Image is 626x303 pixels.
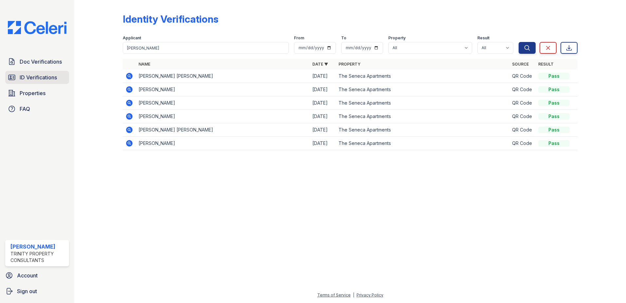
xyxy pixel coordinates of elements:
[5,102,69,115] a: FAQ
[10,243,66,251] div: [PERSON_NAME]
[136,123,310,137] td: [PERSON_NAME] [PERSON_NAME]
[509,137,536,150] td: QR Code
[138,62,150,67] a: Name
[310,137,336,150] td: [DATE]
[538,86,570,93] div: Pass
[20,58,62,66] span: Doc Verifications
[17,287,37,295] span: Sign out
[5,87,69,100] a: Properties
[294,35,304,41] label: From
[341,35,346,41] label: To
[136,137,310,150] td: [PERSON_NAME]
[509,123,536,137] td: QR Code
[3,269,72,282] a: Account
[10,251,66,264] div: Trinity Property Consultants
[336,96,510,110] td: The Seneca Apartments
[123,35,141,41] label: Applicant
[509,96,536,110] td: QR Code
[123,42,289,54] input: Search by name or phone number
[336,123,510,137] td: The Seneca Apartments
[136,110,310,123] td: [PERSON_NAME]
[538,100,570,106] div: Pass
[312,62,328,67] a: Date ▼
[512,62,529,67] a: Source
[136,96,310,110] td: [PERSON_NAME]
[17,272,38,279] span: Account
[310,96,336,110] td: [DATE]
[317,293,351,297] a: Terms of Service
[3,285,72,298] a: Sign out
[336,83,510,96] td: The Seneca Apartments
[336,137,510,150] td: The Seneca Apartments
[310,110,336,123] td: [DATE]
[353,293,354,297] div: |
[538,127,570,133] div: Pass
[20,89,46,97] span: Properties
[509,110,536,123] td: QR Code
[5,55,69,68] a: Doc Verifications
[20,105,30,113] span: FAQ
[538,140,570,147] div: Pass
[310,70,336,83] td: [DATE]
[477,35,489,41] label: Result
[20,73,57,81] span: ID Verifications
[136,70,310,83] td: [PERSON_NAME] [PERSON_NAME]
[136,83,310,96] td: [PERSON_NAME]
[509,70,536,83] td: QR Code
[123,13,218,25] div: Identity Verifications
[310,123,336,137] td: [DATE]
[388,35,406,41] label: Property
[3,21,72,34] img: CE_Logo_Blue-a8612792a0a2168367f1c8372b55b34899dd931a85d93a1a3d3e32e68fde9ad4.png
[357,293,383,297] a: Privacy Policy
[538,73,570,79] div: Pass
[509,83,536,96] td: QR Code
[336,70,510,83] td: The Seneca Apartments
[538,62,554,67] a: Result
[339,62,360,67] a: Property
[538,113,570,120] div: Pass
[336,110,510,123] td: The Seneca Apartments
[5,71,69,84] a: ID Verifications
[310,83,336,96] td: [DATE]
